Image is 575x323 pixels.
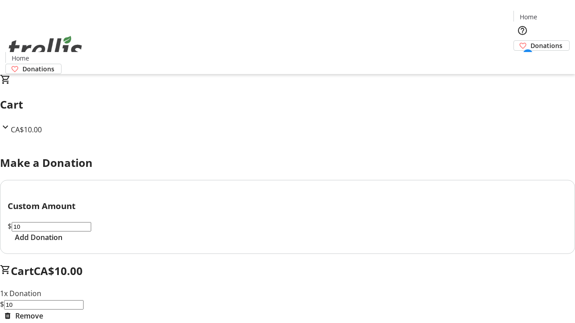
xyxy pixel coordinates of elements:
span: Remove [15,310,43,321]
span: CA$10.00 [34,263,83,278]
span: $ [8,221,12,231]
a: Home [6,53,35,63]
a: Donations [513,40,570,51]
span: Donations [22,64,54,74]
span: CA$10.00 [11,125,42,135]
button: Add Donation [8,232,70,243]
span: Home [12,53,29,63]
a: Home [514,12,543,22]
span: Home [520,12,537,22]
button: Cart [513,51,531,69]
img: Orient E2E Organization xAzyWartfJ's Logo [5,26,85,71]
a: Donations [5,64,62,74]
span: Donations [531,41,562,50]
span: Add Donation [15,232,62,243]
button: Help [513,22,531,39]
h3: Custom Amount [8,200,567,212]
input: Donation Amount [12,222,91,231]
input: Donation Amount [4,300,84,310]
